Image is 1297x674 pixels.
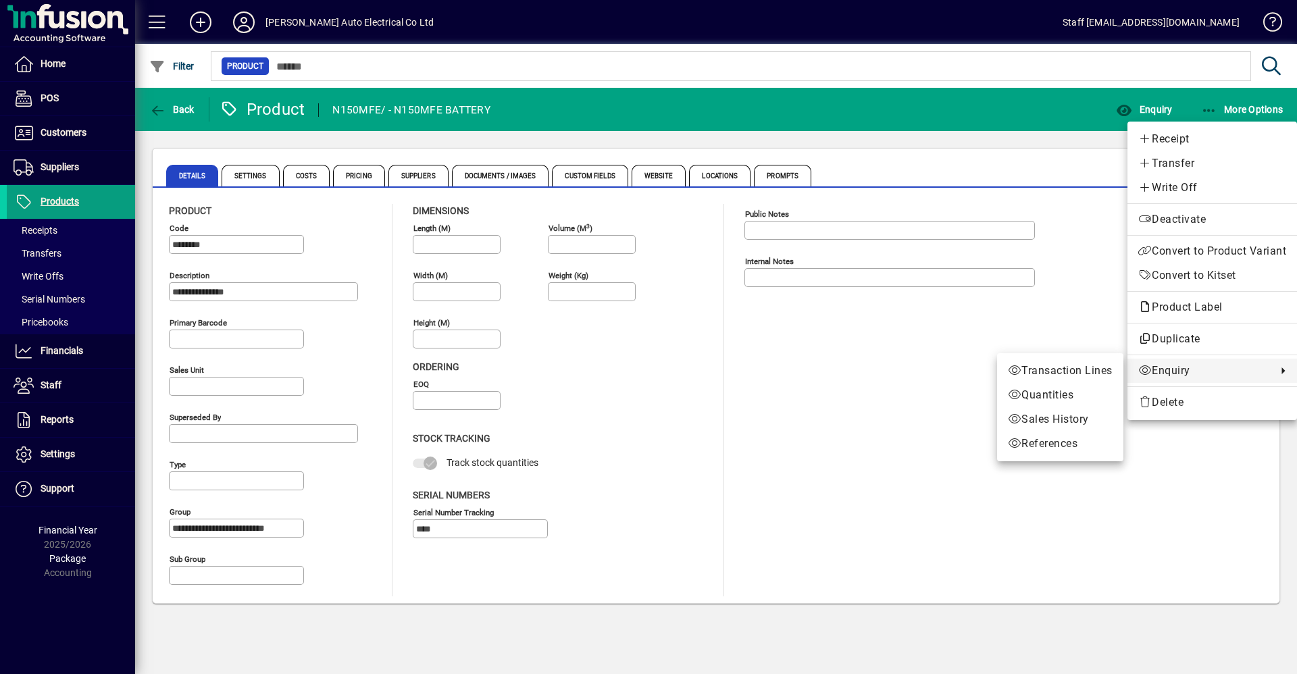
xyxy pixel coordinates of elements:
[1138,180,1286,196] span: Write Off
[1138,301,1229,313] span: Product Label
[1138,267,1286,284] span: Convert to Kitset
[1138,211,1286,228] span: Deactivate
[1008,387,1113,403] span: Quantities
[1008,411,1113,427] span: Sales History
[1008,436,1113,452] span: References
[1127,207,1297,232] button: Deactivate product
[1008,363,1113,379] span: Transaction Lines
[1138,243,1286,259] span: Convert to Product Variant
[1138,131,1286,147] span: Receipt
[1138,394,1286,411] span: Delete
[1138,331,1286,347] span: Duplicate
[1138,363,1270,379] span: Enquiry
[1138,155,1286,172] span: Transfer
